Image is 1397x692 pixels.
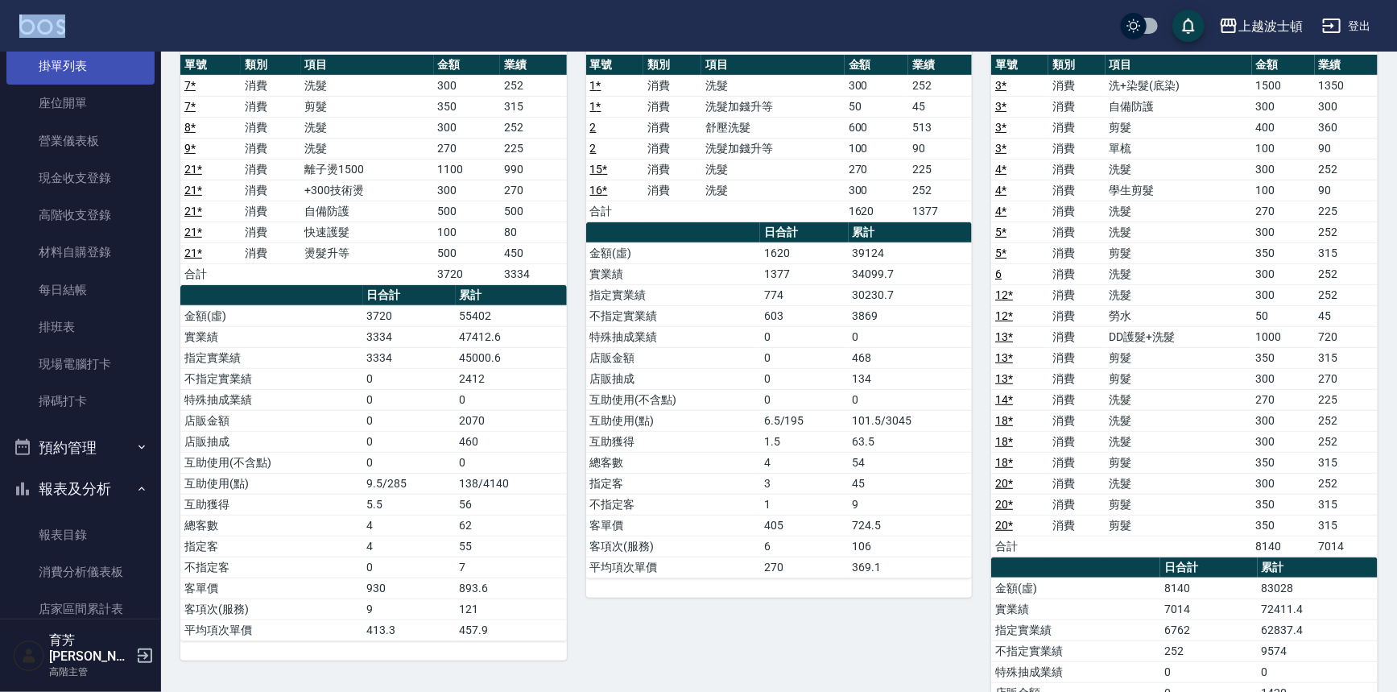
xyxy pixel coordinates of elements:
td: 39124 [849,242,973,263]
td: 洗髮 [701,75,845,96]
td: 不指定客 [586,494,760,515]
td: 315 [1315,452,1378,473]
td: 350 [1252,452,1315,473]
td: 369.1 [849,557,973,578]
td: 90 [1315,180,1378,201]
td: 洗髮 [1106,389,1252,410]
td: 不指定實業績 [586,305,760,326]
td: 252 [908,75,972,96]
td: 252 [500,75,567,96]
a: 報表目錄 [6,516,155,553]
td: 消費 [1048,305,1106,326]
td: 實業績 [586,263,760,284]
td: 互助使用(點) [180,473,363,494]
td: 0 [760,347,849,368]
td: 洗髮 [1106,201,1252,222]
td: 893.6 [456,578,567,599]
td: 350 [1252,494,1315,515]
td: 剪髮 [301,96,434,117]
td: 270 [500,180,567,201]
td: +300技術燙 [301,180,434,201]
td: 互助使用(點) [586,410,760,431]
td: 店販金額 [586,347,760,368]
td: 消費 [241,138,301,159]
a: 現金收支登錄 [6,160,155,197]
td: 400 [1252,117,1315,138]
td: 合計 [180,263,241,284]
td: 100 [1252,180,1315,201]
th: 金額 [434,55,501,76]
td: 0 [363,431,456,452]
td: 客單價 [180,578,363,599]
td: 55402 [456,305,567,326]
td: 450 [500,242,567,263]
td: 106 [849,536,973,557]
td: 總客數 [586,452,760,473]
td: 剪髮 [1106,368,1252,389]
td: 7014 [1315,536,1378,557]
td: 252 [1315,410,1378,431]
td: 互助使用(不含點) [586,389,760,410]
td: 消費 [241,242,301,263]
td: 2412 [456,368,567,389]
td: 1500 [1252,75,1315,96]
td: 1377 [760,263,849,284]
td: 300 [1252,473,1315,494]
a: 6 [995,267,1002,280]
td: 315 [500,96,567,117]
td: 消費 [1048,201,1106,222]
td: 63.5 [849,431,973,452]
table: a dense table [586,55,973,222]
td: 自備防護 [1106,96,1252,117]
td: 消費 [1048,473,1106,494]
td: 消費 [643,180,701,201]
td: 互助獲得 [180,494,363,515]
td: 0 [456,389,567,410]
th: 項目 [701,55,845,76]
td: 消費 [1048,431,1106,452]
td: 洗髮 [1106,473,1252,494]
th: 日合計 [1160,557,1258,578]
td: 消費 [1048,494,1106,515]
a: 營業儀表板 [6,122,155,160]
p: 高階主管 [49,665,131,679]
th: 項目 [301,55,434,76]
td: 消費 [241,222,301,242]
td: 300 [434,180,501,201]
td: 270 [1252,201,1315,222]
td: 0 [363,368,456,389]
a: 高階收支登錄 [6,197,155,234]
td: 洗髮 [1106,431,1252,452]
td: 300 [1252,284,1315,305]
td: 774 [760,284,849,305]
th: 累計 [1258,557,1378,578]
td: 405 [760,515,849,536]
td: 燙髮升等 [301,242,434,263]
td: 1100 [434,159,501,180]
td: 店販抽成 [180,431,363,452]
td: 消費 [1048,138,1106,159]
td: 消費 [1048,389,1106,410]
table: a dense table [180,285,567,641]
td: 80 [500,222,567,242]
td: 4 [363,515,456,536]
td: 洗髮 [1106,284,1252,305]
td: 消費 [1048,75,1106,96]
th: 類別 [241,55,301,76]
td: 134 [849,368,973,389]
td: 消費 [1048,242,1106,263]
td: 洗髮 [701,180,845,201]
td: 1377 [908,201,972,222]
td: 315 [1315,515,1378,536]
td: 300 [1252,96,1315,117]
td: 3720 [434,263,501,284]
td: 剪髮 [1106,117,1252,138]
td: 0 [760,326,849,347]
td: 0 [363,410,456,431]
td: 洗髮加錢升等 [701,96,845,117]
td: 剪髮 [1106,452,1252,473]
td: 513 [908,117,972,138]
td: 自備防護 [301,201,434,222]
td: 500 [434,201,501,222]
td: 消費 [1048,515,1106,536]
